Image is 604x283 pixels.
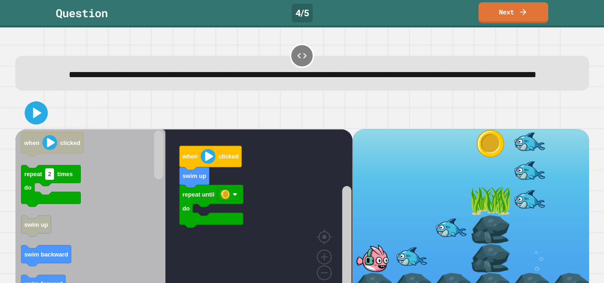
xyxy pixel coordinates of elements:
text: swim up [182,173,206,180]
text: do [182,205,190,212]
text: when [182,153,197,160]
div: 4 / 5 [292,4,313,22]
text: clicked [218,153,238,160]
div: Question [56,5,108,21]
text: clicked [60,139,80,146]
text: do [24,184,32,191]
text: swim backward [24,251,68,258]
text: repeat until [182,191,214,198]
a: Next [479,2,548,23]
text: times [57,171,72,178]
text: repeat [24,171,42,178]
text: swim up [24,222,48,229]
text: 2 [48,171,51,178]
text: when [24,139,39,146]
